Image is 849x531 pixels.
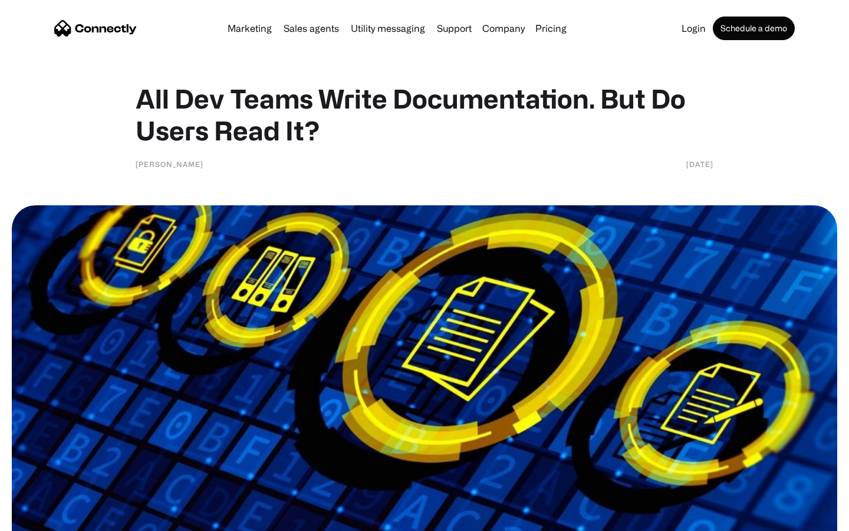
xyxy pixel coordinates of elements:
[713,17,795,40] a: Schedule a demo
[432,24,476,33] a: Support
[677,24,710,33] a: Login
[12,510,71,527] aside: Language selected: English
[136,83,713,146] h1: All Dev Teams Write Documentation. But Do Users Read It?
[279,24,344,33] a: Sales agents
[686,158,713,170] div: [DATE]
[531,24,571,33] a: Pricing
[346,24,430,33] a: Utility messaging
[223,24,277,33] a: Marketing
[482,20,525,37] div: Company
[136,158,203,170] div: [PERSON_NAME]
[24,510,71,527] ul: Language list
